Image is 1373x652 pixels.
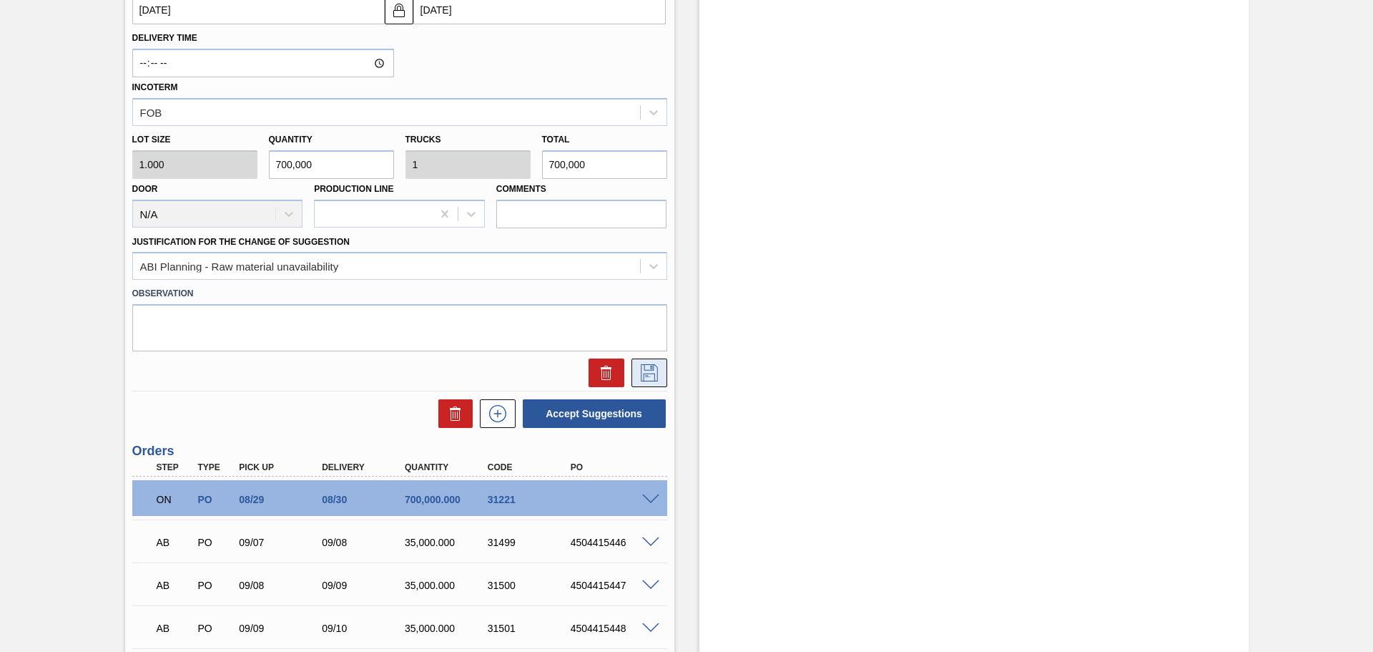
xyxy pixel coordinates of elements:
[496,179,667,200] label: Comments
[153,527,196,558] div: Awaiting Billing
[132,444,667,459] h3: Orders
[431,399,473,428] div: Delete Suggestions
[235,623,328,634] div: 09/09/2025
[567,537,660,548] div: 4504415446
[157,537,192,548] p: AB
[523,399,666,428] button: Accept Suggestions
[581,359,624,387] div: Delete Suggestion
[473,399,516,428] div: New suggestion
[153,462,196,472] div: Step
[140,106,162,118] div: FOB
[132,82,178,92] label: Incoterm
[567,580,660,591] div: 4504415447
[157,494,192,505] p: ON
[567,462,660,472] div: PO
[401,623,494,634] div: 35,000.000
[318,462,411,472] div: Delivery
[194,623,237,634] div: Purchase order
[390,1,408,19] img: locked
[269,135,313,145] label: Quantity
[516,398,667,429] div: Accept Suggestions
[484,494,577,505] div: 31221
[140,261,339,273] div: ABI Planning - Raw material unavailability
[314,184,393,194] label: Production Line
[567,623,660,634] div: 4504415448
[132,28,394,49] label: Delivery Time
[624,359,667,387] div: Save Suggestion
[318,623,411,634] div: 09/10/2025
[157,580,192,591] p: AB
[484,462,577,472] div: Code
[132,184,158,194] label: Door
[405,135,441,145] label: Trucks
[484,580,577,591] div: 31500
[401,580,494,591] div: 35,000.000
[153,484,196,515] div: Negotiating Order
[157,623,192,634] p: AB
[194,462,237,472] div: Type
[318,494,411,505] div: 08/30/2025
[542,135,570,145] label: Total
[401,537,494,548] div: 35,000.000
[132,130,257,150] label: Lot size
[318,537,411,548] div: 09/08/2025
[235,580,328,591] div: 09/08/2025
[401,494,494,505] div: 700,000.000
[401,462,494,472] div: Quantity
[318,580,411,591] div: 09/09/2025
[153,613,196,644] div: Awaiting Billing
[194,494,237,505] div: Purchase order
[484,537,577,548] div: 31499
[235,537,328,548] div: 09/07/2025
[484,623,577,634] div: 31501
[235,494,328,505] div: 08/29/2025
[194,580,237,591] div: Purchase order
[153,570,196,601] div: Awaiting Billing
[235,462,328,472] div: Pick up
[132,237,350,247] label: Justification for the Change of Suggestion
[132,283,667,304] label: Observation
[194,537,237,548] div: Purchase order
